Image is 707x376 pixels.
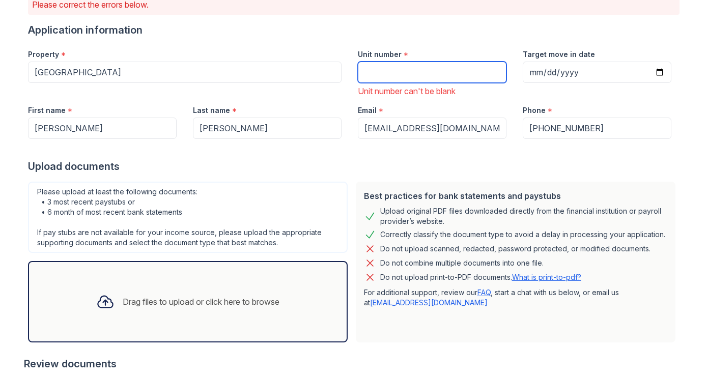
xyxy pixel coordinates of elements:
[477,288,491,297] a: FAQ
[523,105,546,115] label: Phone
[380,257,544,269] div: Do not combine multiple documents into one file.
[193,105,230,115] label: Last name
[358,49,402,60] label: Unit number
[28,182,348,253] div: Please upload at least the following documents: • 3 most recent paystubs or • 6 month of most rec...
[370,298,488,307] a: [EMAIL_ADDRESS][DOMAIN_NAME]
[28,49,59,60] label: Property
[358,105,377,115] label: Email
[512,273,581,281] a: What is print-to-pdf?
[28,159,680,173] div: Upload documents
[28,105,66,115] label: First name
[24,357,680,371] div: Review documents
[364,287,667,308] p: For additional support, review our , start a chat with us below, or email us at
[28,23,680,37] div: Application information
[380,243,651,255] div: Do not upload scanned, redacted, password protected, or modified documents.
[364,190,667,202] div: Best practices for bank statements and paystubs
[380,206,667,226] div: Upload original PDF files downloaded directly from the financial institution or payroll provider’...
[523,49,595,60] label: Target move in date
[358,85,506,97] div: Unit number can't be blank
[380,272,581,282] p: Do not upload print-to-PDF documents.
[380,228,665,241] div: Correctly classify the document type to avoid a delay in processing your application.
[123,296,279,308] div: Drag files to upload or click here to browse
